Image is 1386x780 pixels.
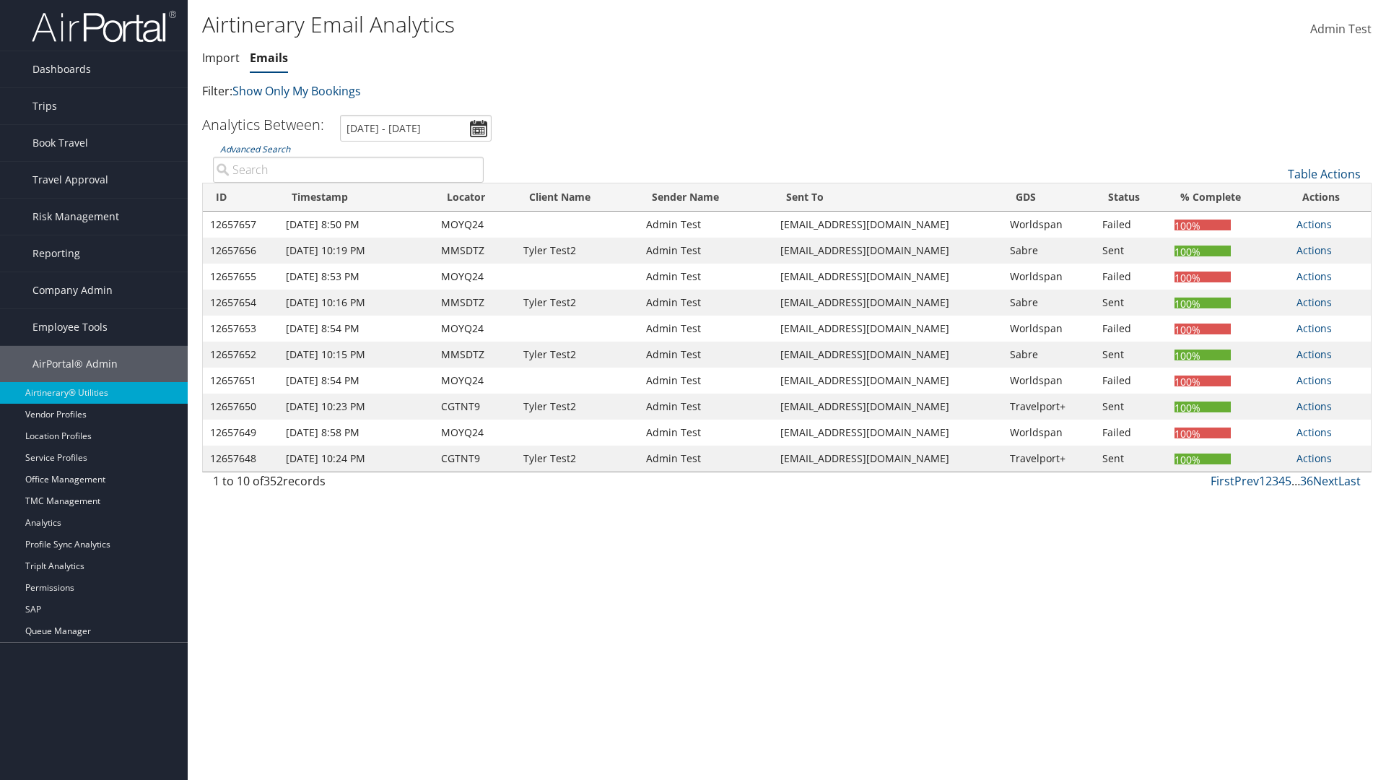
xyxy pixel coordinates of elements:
span: Reporting [32,235,80,272]
a: Next [1313,473,1338,489]
a: 5 [1285,473,1291,489]
span: AirPortal® Admin [32,346,118,382]
p: Filter: [202,82,982,101]
h3: Analytics Between: [202,115,324,134]
input: Advanced Search [213,157,484,183]
div: 100% [1174,220,1231,230]
td: [EMAIL_ADDRESS][DOMAIN_NAME] [773,264,1003,290]
td: CGTNT9 [434,394,516,420]
th: Actions [1289,183,1371,212]
td: [EMAIL_ADDRESS][DOMAIN_NAME] [773,420,1003,446]
a: 3 [1272,473,1278,489]
td: Sabre [1003,238,1095,264]
td: CGTNT9 [434,446,516,472]
span: … [1291,473,1300,489]
td: Tyler Test2 [516,290,639,316]
td: MMSDTZ [434,238,516,264]
div: 100% [1174,272,1231,282]
td: [DATE] 8:53 PM [279,264,433,290]
td: Worldspan [1003,368,1095,394]
a: Actions [1296,243,1332,257]
td: Sent [1095,394,1167,420]
td: Travelport+ [1003,446,1095,472]
td: 12657653 [203,316,279,342]
td: [DATE] 10:16 PM [279,290,433,316]
td: MOYQ24 [434,316,516,342]
span: Trips [32,88,57,124]
td: 12657651 [203,368,279,394]
a: Import [202,50,240,66]
td: MOYQ24 [434,420,516,446]
a: Emails [250,50,288,66]
td: Tyler Test2 [516,342,639,368]
td: Worldspan [1003,420,1095,446]
a: Table Actions [1288,166,1361,182]
td: 12657657 [203,212,279,238]
a: Actions [1296,321,1332,335]
td: [DATE] 10:15 PM [279,342,433,368]
td: Sent [1095,290,1167,316]
td: Sent [1095,446,1167,472]
th: Sender Name: activate to sort column ascending [639,183,772,212]
td: [DATE] 8:50 PM [279,212,433,238]
td: [DATE] 8:54 PM [279,316,433,342]
span: 352 [263,473,283,489]
input: [DATE] - [DATE] [340,115,492,142]
td: 12657656 [203,238,279,264]
td: Failed [1095,316,1167,342]
th: GDS: activate to sort column ascending [1003,183,1095,212]
h1: Airtinerary Email Analytics [202,9,982,40]
td: [EMAIL_ADDRESS][DOMAIN_NAME] [773,238,1003,264]
td: MOYQ24 [434,368,516,394]
td: [EMAIL_ADDRESS][DOMAIN_NAME] [773,316,1003,342]
td: [DATE] 8:54 PM [279,368,433,394]
span: Employee Tools [32,309,108,345]
div: 100% [1174,324,1231,334]
td: Admin Test [639,238,772,264]
td: Failed [1095,368,1167,394]
td: Admin Test [639,420,772,446]
div: 100% [1174,454,1231,464]
a: Actions [1296,399,1332,413]
td: 12657650 [203,394,279,420]
td: Admin Test [639,290,772,316]
td: [EMAIL_ADDRESS][DOMAIN_NAME] [773,290,1003,316]
td: 12657654 [203,290,279,316]
img: airportal-logo.png [32,9,176,43]
td: Admin Test [639,342,772,368]
span: Dashboards [32,51,91,87]
a: Actions [1296,217,1332,231]
td: Worldspan [1003,264,1095,290]
a: Last [1338,473,1361,489]
th: Status: activate to sort column ascending [1095,183,1167,212]
th: Locator [434,183,516,212]
td: Admin Test [639,446,772,472]
td: Worldspan [1003,212,1095,238]
td: Admin Test [639,394,772,420]
td: 12657652 [203,342,279,368]
td: Worldspan [1003,316,1095,342]
td: Failed [1095,264,1167,290]
td: MMSDTZ [434,342,516,368]
td: [EMAIL_ADDRESS][DOMAIN_NAME] [773,446,1003,472]
td: 12657648 [203,446,279,472]
a: Actions [1296,425,1332,439]
td: Sent [1095,342,1167,368]
td: Tyler Test2 [516,446,639,472]
a: Actions [1296,295,1332,309]
a: Actions [1296,373,1332,387]
td: Tyler Test2 [516,394,639,420]
a: First [1211,473,1234,489]
span: Travel Approval [32,162,108,198]
td: Admin Test [639,316,772,342]
a: Advanced Search [220,143,290,155]
div: 100% [1174,298,1231,308]
th: ID: activate to sort column ascending [203,183,279,212]
td: Travelport+ [1003,394,1095,420]
td: [DATE] 8:58 PM [279,420,433,446]
td: Admin Test [639,212,772,238]
td: Sabre [1003,342,1095,368]
td: [DATE] 10:19 PM [279,238,433,264]
a: Actions [1296,347,1332,361]
div: 100% [1174,350,1231,360]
